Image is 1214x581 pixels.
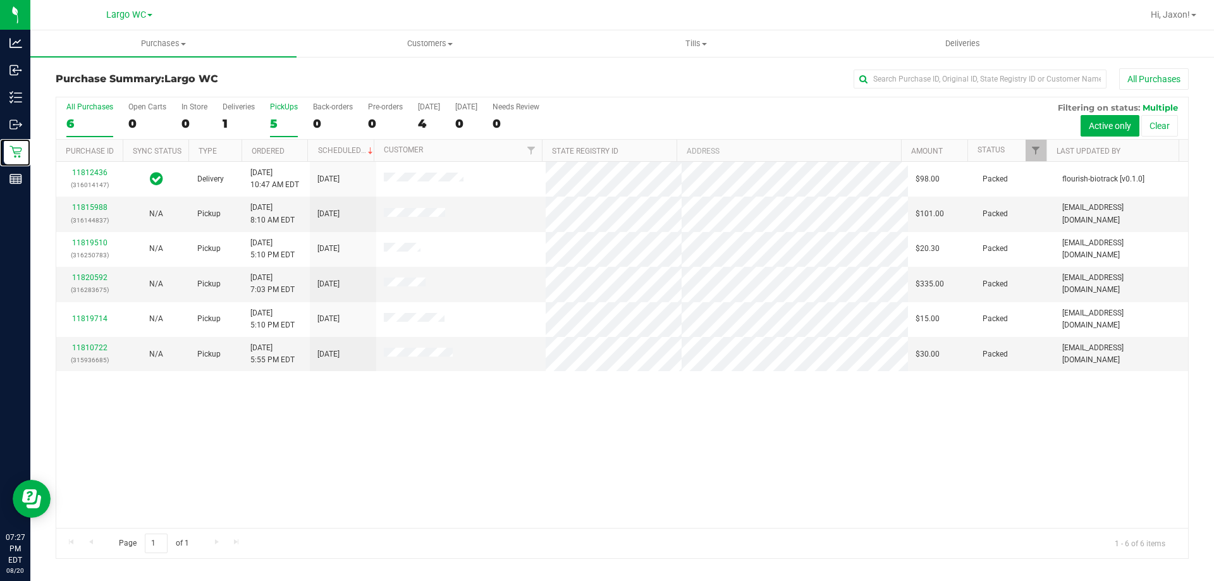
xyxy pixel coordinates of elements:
a: 11820592 [72,273,107,282]
span: Delivery [197,173,224,185]
input: 1 [145,534,168,553]
div: All Purchases [66,102,113,111]
span: Multiple [1143,102,1178,113]
p: (316014147) [64,179,115,191]
span: $30.00 [916,348,940,360]
span: Pickup [197,208,221,220]
span: [DATE] [317,208,340,220]
div: Back-orders [313,102,353,111]
span: [DATE] [317,173,340,185]
a: Filter [521,140,542,161]
span: Packed [983,173,1008,185]
span: Pickup [197,243,221,255]
div: 0 [313,116,353,131]
span: [DATE] [317,348,340,360]
iframe: Resource center [13,480,51,518]
inline-svg: Outbound [9,118,22,131]
inline-svg: Retail [9,145,22,158]
button: N/A [149,208,163,220]
button: All Purchases [1119,68,1189,90]
a: Scheduled [318,146,376,155]
p: 07:27 PM EDT [6,532,25,566]
button: Clear [1141,115,1178,137]
p: (316144837) [64,214,115,226]
inline-svg: Analytics [9,37,22,49]
span: [EMAIL_ADDRESS][DOMAIN_NAME] [1062,307,1180,331]
span: Customers [297,38,562,49]
a: 11812436 [72,168,107,177]
a: Deliveries [830,30,1096,57]
span: Largo WC [164,73,218,85]
span: Packed [983,243,1008,255]
span: 1 - 6 of 6 items [1105,534,1175,553]
div: 5 [270,116,298,131]
a: Sync Status [133,147,181,156]
div: 4 [418,116,440,131]
button: N/A [149,313,163,325]
a: 11810722 [72,343,107,352]
div: Pre-orders [368,102,403,111]
a: Type [199,147,217,156]
span: Pickup [197,278,221,290]
div: 0 [128,116,166,131]
span: Pickup [197,313,221,325]
div: [DATE] [455,102,477,111]
span: Page of 1 [108,534,199,553]
a: 11815988 [72,203,107,212]
button: N/A [149,278,163,290]
a: Last Updated By [1057,147,1120,156]
div: PickUps [270,102,298,111]
div: 6 [66,116,113,131]
div: 0 [493,116,539,131]
span: Pickup [197,348,221,360]
span: Not Applicable [149,244,163,253]
span: [DATE] [317,243,340,255]
div: 0 [455,116,477,131]
span: Hi, Jaxon! [1151,9,1190,20]
div: Open Carts [128,102,166,111]
p: (316250783) [64,249,115,261]
a: Customer [384,145,423,154]
span: Not Applicable [149,279,163,288]
p: (316283675) [64,284,115,296]
span: [DATE] [317,313,340,325]
span: In Sync [150,170,163,188]
div: Needs Review [493,102,539,111]
span: [EMAIL_ADDRESS][DOMAIN_NAME] [1062,202,1180,226]
div: In Store [181,102,207,111]
p: 08/20 [6,566,25,575]
button: N/A [149,348,163,360]
span: [DATE] 5:10 PM EDT [250,307,295,331]
span: Filtering on status: [1058,102,1140,113]
button: Active only [1081,115,1139,137]
span: [DATE] 10:47 AM EDT [250,167,299,191]
a: Customers [297,30,563,57]
span: flourish-biotrack [v0.1.0] [1062,173,1144,185]
span: $98.00 [916,173,940,185]
div: [DATE] [418,102,440,111]
span: [DATE] 7:03 PM EDT [250,272,295,296]
div: 0 [181,116,207,131]
span: [DATE] 8:10 AM EDT [250,202,295,226]
a: Ordered [252,147,285,156]
inline-svg: Inbound [9,64,22,76]
span: $335.00 [916,278,944,290]
span: $101.00 [916,208,944,220]
span: Packed [983,348,1008,360]
p: (315936685) [64,354,115,366]
input: Search Purchase ID, Original ID, State Registry ID or Customer Name... [854,70,1107,89]
span: Not Applicable [149,350,163,358]
th: Address [677,140,901,162]
span: Packed [983,313,1008,325]
a: Amount [911,147,943,156]
span: [EMAIL_ADDRESS][DOMAIN_NAME] [1062,272,1180,296]
span: [DATE] 5:55 PM EDT [250,342,295,366]
a: Purchase ID [66,147,114,156]
span: Tills [563,38,828,49]
span: [DATE] 5:10 PM EDT [250,237,295,261]
span: [EMAIL_ADDRESS][DOMAIN_NAME] [1062,342,1180,366]
a: 11819714 [72,314,107,323]
span: Deliveries [928,38,997,49]
span: [DATE] [317,278,340,290]
inline-svg: Reports [9,173,22,185]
